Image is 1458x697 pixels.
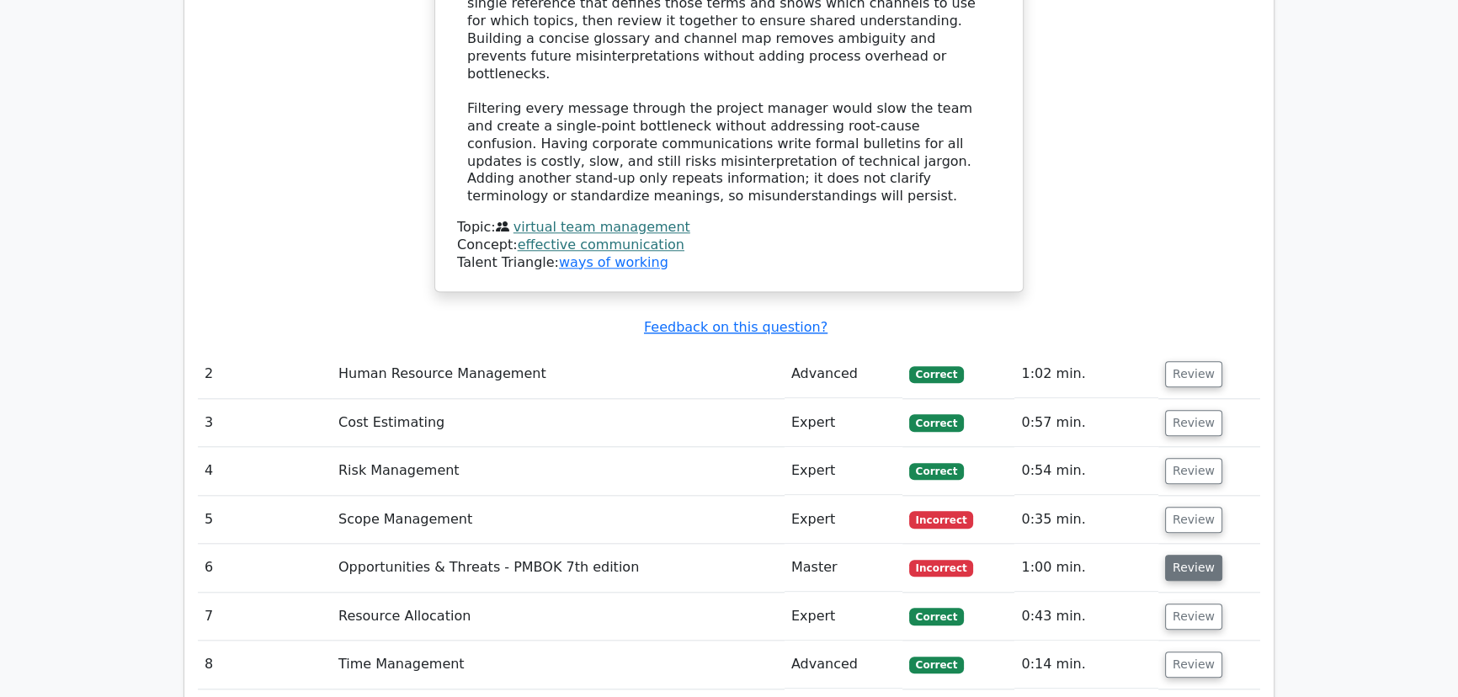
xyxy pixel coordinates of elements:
td: Scope Management [332,496,785,544]
button: Review [1165,410,1222,436]
td: Human Resource Management [332,350,785,398]
td: Expert [785,447,902,495]
td: Opportunities & Threats - PMBOK 7th edition [332,544,785,592]
a: ways of working [559,254,668,270]
td: Advanced [785,641,902,689]
a: virtual team management [513,219,690,235]
a: Feedback on this question? [644,319,827,335]
td: Advanced [785,350,902,398]
td: Cost Estimating [332,399,785,447]
td: 3 [198,399,332,447]
div: Talent Triangle: [457,219,1001,271]
button: Review [1165,458,1222,484]
button: Review [1165,555,1222,581]
button: Review [1165,361,1222,387]
span: Correct [909,366,964,383]
td: 1:02 min. [1014,350,1158,398]
button: Review [1165,507,1222,533]
span: Correct [909,608,964,625]
button: Review [1165,652,1222,678]
button: Review [1165,604,1222,630]
td: Master [785,544,902,592]
td: Expert [785,593,902,641]
td: 7 [198,593,332,641]
td: 4 [198,447,332,495]
td: 6 [198,544,332,592]
td: 0:43 min. [1014,593,1158,641]
td: 8 [198,641,332,689]
td: Risk Management [332,447,785,495]
td: Resource Allocation [332,593,785,641]
td: 5 [198,496,332,544]
span: Correct [909,414,964,431]
td: Expert [785,399,902,447]
span: Correct [909,657,964,673]
td: 0:14 min. [1014,641,1158,689]
td: Time Management [332,641,785,689]
td: 0:54 min. [1014,447,1158,495]
div: Concept: [457,237,1001,254]
a: effective communication [518,237,684,253]
span: Correct [909,463,964,480]
div: Topic: [457,219,1001,237]
td: Expert [785,496,902,544]
td: 1:00 min. [1014,544,1158,592]
td: 0:57 min. [1014,399,1158,447]
span: Incorrect [909,511,974,528]
span: Incorrect [909,560,974,577]
td: 2 [198,350,332,398]
td: 0:35 min. [1014,496,1158,544]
